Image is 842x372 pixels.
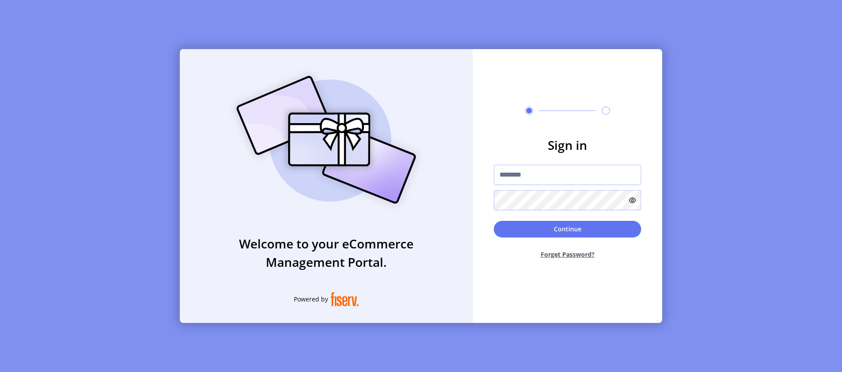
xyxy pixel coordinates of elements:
[180,234,473,271] h3: Welcome to your eCommerce Management Portal.
[494,243,641,266] button: Forget Password?
[494,136,641,154] h3: Sign in
[294,294,328,304] span: Powered by
[494,221,641,237] button: Continue
[223,66,429,213] img: card_Illustration.svg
